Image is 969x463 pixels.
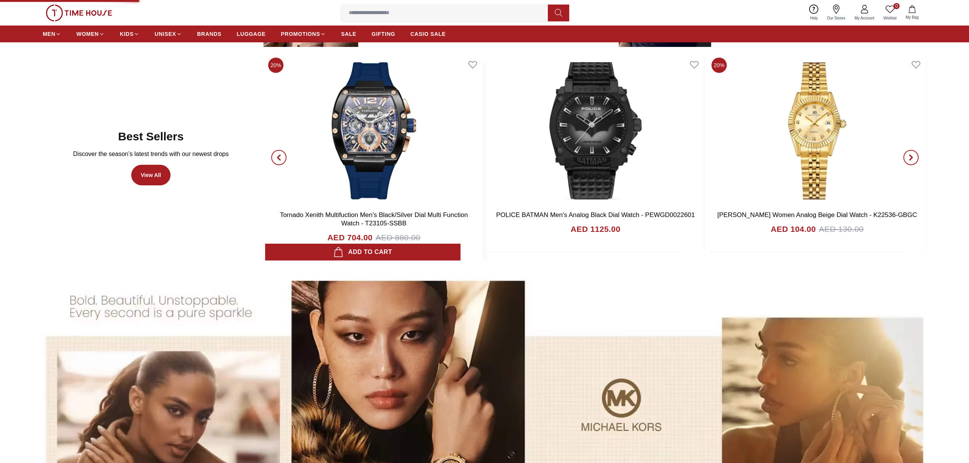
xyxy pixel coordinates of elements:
a: POLICE BATMAN Men's Analog Black Dial Watch - PEWGD0022601 [496,211,695,219]
span: AED 130.00 [819,223,864,235]
a: WOMEN [76,27,105,41]
h4: AED 104.00 [771,223,816,235]
span: My Account [851,15,877,21]
a: SALE [341,27,356,41]
a: UNISEX [155,27,182,41]
a: LUGGAGE [237,27,266,41]
span: Our Stores [824,15,848,21]
span: WOMEN [76,30,99,38]
a: 0Wishlist [879,3,901,23]
img: Kenneth Scott Women Analog Beige Dial Watch - K22536-GBGC [708,55,926,207]
a: KIDS [120,27,139,41]
h4: AED 1125.00 [571,223,620,235]
a: View All [131,165,171,185]
div: Add to cart [333,247,392,257]
a: Help [805,3,823,23]
span: Help [807,15,821,21]
span: AED 880.00 [376,231,420,244]
span: SALE [341,30,356,38]
h4: AED 704.00 [327,231,372,244]
a: GIFTING [372,27,395,41]
span: 0 [893,3,900,9]
span: GIFTING [372,30,395,38]
button: My Bag [901,4,923,22]
a: [PERSON_NAME] Women Analog Beige Dial Watch - K22536-GBGC [717,211,917,219]
span: LUGGAGE [237,30,266,38]
span: PROMOTIONS [281,30,320,38]
a: Our Stores [823,3,850,23]
img: Tornado Xenith Multifuction Men's Black/Silver Dial Multi Function Watch - T23105-SSBB [265,55,483,207]
img: POLICE BATMAN Men's Analog Black Dial Watch - PEWGD0022601 [487,55,704,207]
a: Tornado Xenith Multifuction Men's Black/Silver Dial Multi Function Watch - T23105-SSBB [280,211,468,227]
span: Wishlist [880,15,900,21]
span: KIDS [120,30,134,38]
span: UNISEX [155,30,176,38]
span: 20% [711,58,727,73]
a: PROMOTIONS [281,27,326,41]
span: CASIO SALE [410,30,446,38]
a: CASIO SALE [410,27,446,41]
h2: Best Sellers [118,130,184,143]
span: BRANDS [197,30,222,38]
span: MEN [43,30,55,38]
a: MEN [43,27,61,41]
span: My Bag [903,14,922,20]
p: Discover the season’s latest trends with our newest drops [73,150,229,159]
img: ... [46,5,112,21]
button: Add to cart [265,244,460,260]
a: BRANDS [197,27,222,41]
